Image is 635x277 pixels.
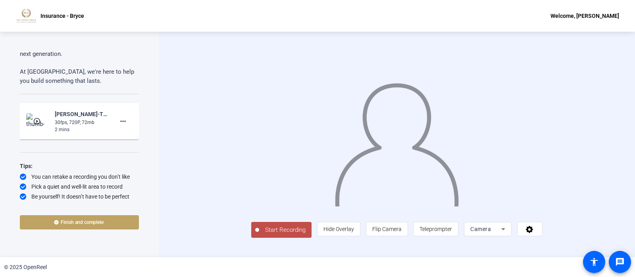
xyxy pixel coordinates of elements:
div: 30fps, 720P, 72mb [55,119,108,126]
mat-icon: message [615,257,625,267]
button: Hide Overlay [317,222,360,236]
div: Be yourself! It doesn’t have to be perfect [20,193,139,201]
span: Flip Camera [372,226,402,232]
div: © 2025 OpenReel [4,263,47,271]
span: Teleprompter [419,226,452,232]
div: Welcome, [PERSON_NAME] [550,11,619,21]
div: Pick a quiet and well-lit area to record [20,183,139,191]
button: Teleprompter [413,222,458,236]
div: Tips: [20,161,139,171]
p: At [GEOGRAPHIC_DATA], we're here to help you build something that lasts. [20,67,139,85]
span: Hide Overlay [323,226,354,232]
button: Start Recording [251,222,312,238]
button: Finish and complete [20,215,139,229]
span: Start Recording [259,225,312,235]
mat-icon: accessibility [589,257,599,267]
img: overlay [334,76,460,206]
img: thumb-nail [26,113,50,129]
p: Insurance - Bryce [40,11,84,21]
div: 2 mins [55,126,108,133]
mat-icon: more_horiz [118,117,128,126]
span: Camera [470,226,491,232]
div: You can retake a recording you don’t like [20,173,139,181]
mat-icon: play_circle_outline [33,117,42,125]
div: [PERSON_NAME]-TCG Website Videos-Insurance - Bryce-1757950873684-webcam [55,109,108,119]
img: OpenReel logo [16,8,37,24]
button: Flip Camera [366,222,408,236]
span: Finish and complete [61,219,104,225]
